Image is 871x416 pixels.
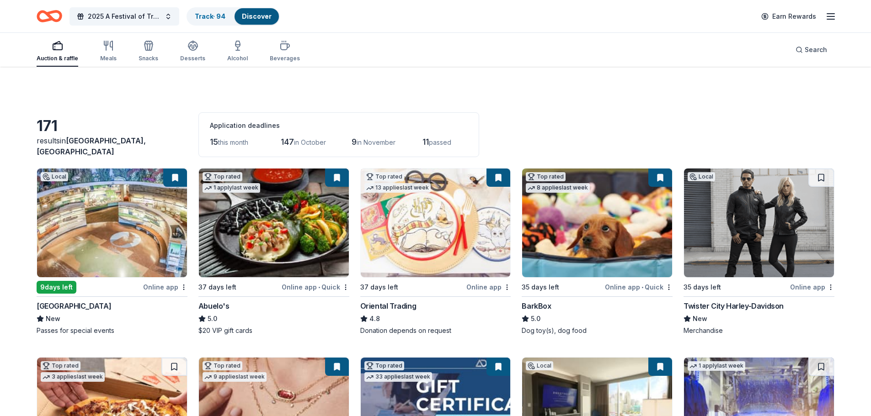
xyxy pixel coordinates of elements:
div: 37 days left [360,282,398,293]
a: Image for Flint Hills Discovery CenterLocal9days leftOnline app[GEOGRAPHIC_DATA]NewPasses for spe... [37,168,187,335]
span: Search [805,44,827,55]
button: Meals [100,37,117,67]
span: New [46,313,60,324]
div: Beverages [270,55,300,62]
div: results [37,135,187,157]
span: 4.8 [369,313,380,324]
a: Track· 94 [195,12,225,20]
button: Search [788,41,834,59]
div: Local [688,172,715,181]
button: Track· 94Discover [187,7,280,26]
div: Merchandise [684,326,834,335]
a: Image for BarkBoxTop rated8 applieslast week35 days leftOnline app•QuickBarkBox5.0Dog toy(s), dog... [522,168,673,335]
span: in November [357,138,395,146]
div: 9 applies last week [203,372,267,382]
div: Abuelo's [198,300,230,311]
div: 35 days left [684,282,721,293]
span: • [641,284,643,291]
div: Top rated [364,361,404,370]
div: Local [41,172,68,181]
div: Online app Quick [282,281,349,293]
div: 37 days left [198,282,236,293]
button: Auction & raffle [37,37,78,67]
span: 9 [352,137,357,147]
span: passed [429,138,451,146]
img: Image for Oriental Trading [361,169,511,277]
a: Discover [242,12,272,20]
div: Twister City Harley-Davidson [684,300,784,311]
img: Image for Flint Hills Discovery Center [37,169,187,277]
button: Desserts [180,37,205,67]
span: [GEOGRAPHIC_DATA], [GEOGRAPHIC_DATA] [37,136,146,156]
button: Snacks [139,37,158,67]
div: Meals [100,55,117,62]
div: 8 applies last week [526,183,590,193]
div: Dog toy(s), dog food [522,326,673,335]
a: Home [37,5,62,27]
div: Passes for special events [37,326,187,335]
span: 11 [422,137,429,147]
a: Earn Rewards [756,8,822,25]
span: in October [294,138,326,146]
button: Alcohol [227,37,248,67]
div: Online app [790,281,834,293]
img: Image for BarkBox [522,169,672,277]
span: this month [218,138,248,146]
div: BarkBox [522,300,551,311]
div: Top rated [203,361,242,370]
div: $20 VIP gift cards [198,326,349,335]
div: 1 apply last week [203,183,260,193]
div: 3 applies last week [41,372,105,382]
div: Desserts [180,55,205,62]
span: 5.0 [531,313,540,324]
div: 9 days left [37,281,76,294]
div: Top rated [203,172,242,181]
div: 1 apply last week [688,361,745,371]
img: Image for Abuelo's [199,169,349,277]
div: Auction & raffle [37,55,78,62]
span: 147 [281,137,294,147]
span: 15 [210,137,218,147]
div: 13 applies last week [364,183,431,193]
div: Alcohol [227,55,248,62]
a: Image for Twister City Harley-DavidsonLocal35 days leftOnline appTwister City Harley-DavidsonNewM... [684,168,834,335]
div: 35 days left [522,282,559,293]
a: Image for Abuelo's Top rated1 applylast week37 days leftOnline app•QuickAbuelo's5.0$20 VIP gift c... [198,168,349,335]
span: in [37,136,146,156]
div: Top rated [41,361,80,370]
div: 171 [37,117,187,135]
div: Top rated [526,172,566,181]
div: Snacks [139,55,158,62]
div: Online app [143,281,187,293]
div: Online app [466,281,511,293]
div: Local [526,361,553,370]
a: Image for Oriental TradingTop rated13 applieslast week37 days leftOnline appOriental Trading4.8Do... [360,168,511,335]
div: [GEOGRAPHIC_DATA] [37,300,111,311]
span: 5.0 [208,313,217,324]
div: 33 applies last week [364,372,432,382]
span: 2025 A Festival of Trees Event [88,11,161,22]
div: Application deadlines [210,120,468,131]
span: New [693,313,707,324]
img: Image for Twister City Harley-Davidson [684,169,834,277]
div: Online app Quick [605,281,673,293]
button: 2025 A Festival of Trees Event [69,7,179,26]
span: • [318,284,320,291]
div: Oriental Trading [360,300,417,311]
button: Beverages [270,37,300,67]
div: Donation depends on request [360,326,511,335]
div: Top rated [364,172,404,181]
